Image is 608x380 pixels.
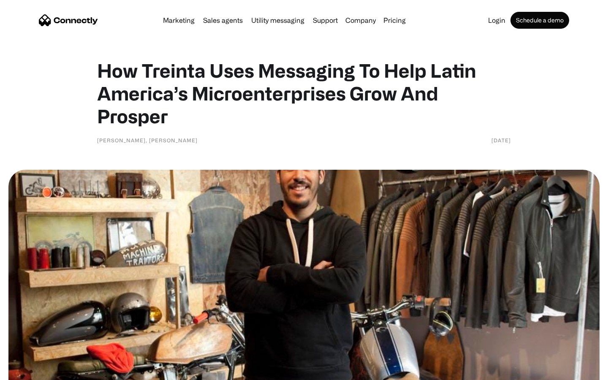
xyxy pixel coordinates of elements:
div: Company [343,14,378,26]
a: Schedule a demo [510,12,569,29]
aside: Language selected: English [8,365,51,377]
div: [PERSON_NAME], [PERSON_NAME] [97,136,198,144]
a: home [39,14,98,27]
a: Marketing [160,17,198,24]
a: Support [309,17,341,24]
a: Login [485,17,509,24]
div: [DATE] [491,136,511,144]
a: Utility messaging [248,17,308,24]
a: Pricing [380,17,409,24]
h1: How Treinta Uses Messaging To Help Latin America’s Microenterprises Grow And Prosper [97,59,511,128]
a: Sales agents [200,17,246,24]
div: Company [345,14,376,26]
ul: Language list [17,365,51,377]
